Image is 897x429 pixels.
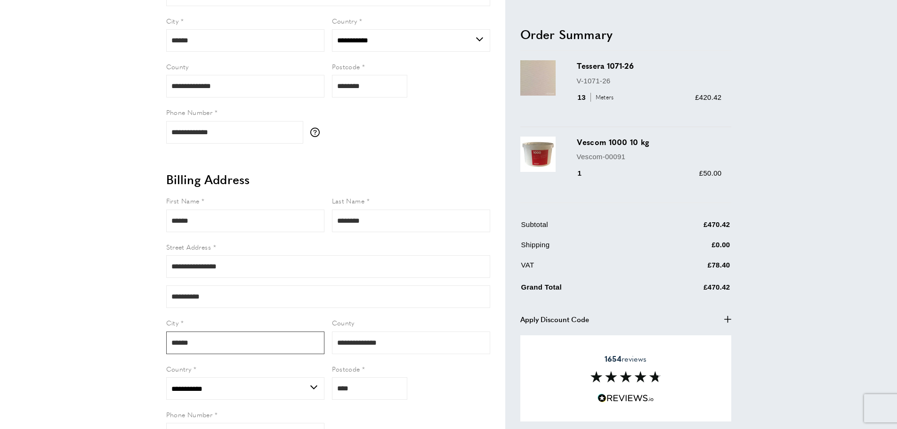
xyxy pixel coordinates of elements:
[648,219,730,237] td: £470.42
[521,259,647,278] td: VAT
[590,93,616,102] span: Meters
[605,354,646,363] span: reviews
[577,151,722,162] p: Vescom-00091
[332,62,360,71] span: Postcode
[648,280,730,300] td: £470.42
[520,25,731,42] h2: Order Summary
[577,136,722,147] h3: Vescom 1000 10 kg
[166,16,179,25] span: City
[332,318,355,327] span: County
[310,128,324,137] button: More information
[521,219,647,237] td: Subtotal
[577,168,595,179] div: 1
[332,16,357,25] span: Country
[577,75,722,86] p: V-1071-26
[332,196,365,205] span: Last Name
[166,171,490,188] h2: Billing Address
[648,259,730,278] td: £78.40
[605,353,622,364] strong: 1654
[166,62,189,71] span: County
[166,196,200,205] span: First Name
[695,93,721,101] span: £420.42
[166,318,179,327] span: City
[598,394,654,403] img: Reviews.io 5 stars
[699,169,722,177] span: £50.00
[166,242,211,251] span: Street Address
[577,91,617,103] div: 13
[520,136,556,171] img: Vescom 1000 10 kg
[521,280,647,300] td: Grand Total
[520,60,556,96] img: Tessera 1071-26
[520,334,595,346] span: Apply Order Comment
[590,371,661,382] img: Reviews section
[332,364,360,373] span: Postcode
[166,410,213,419] span: Phone Number
[521,239,647,258] td: Shipping
[166,364,192,373] span: Country
[648,239,730,258] td: £0.00
[166,107,213,117] span: Phone Number
[520,314,589,325] span: Apply Discount Code
[577,60,722,71] h3: Tessera 1071-26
